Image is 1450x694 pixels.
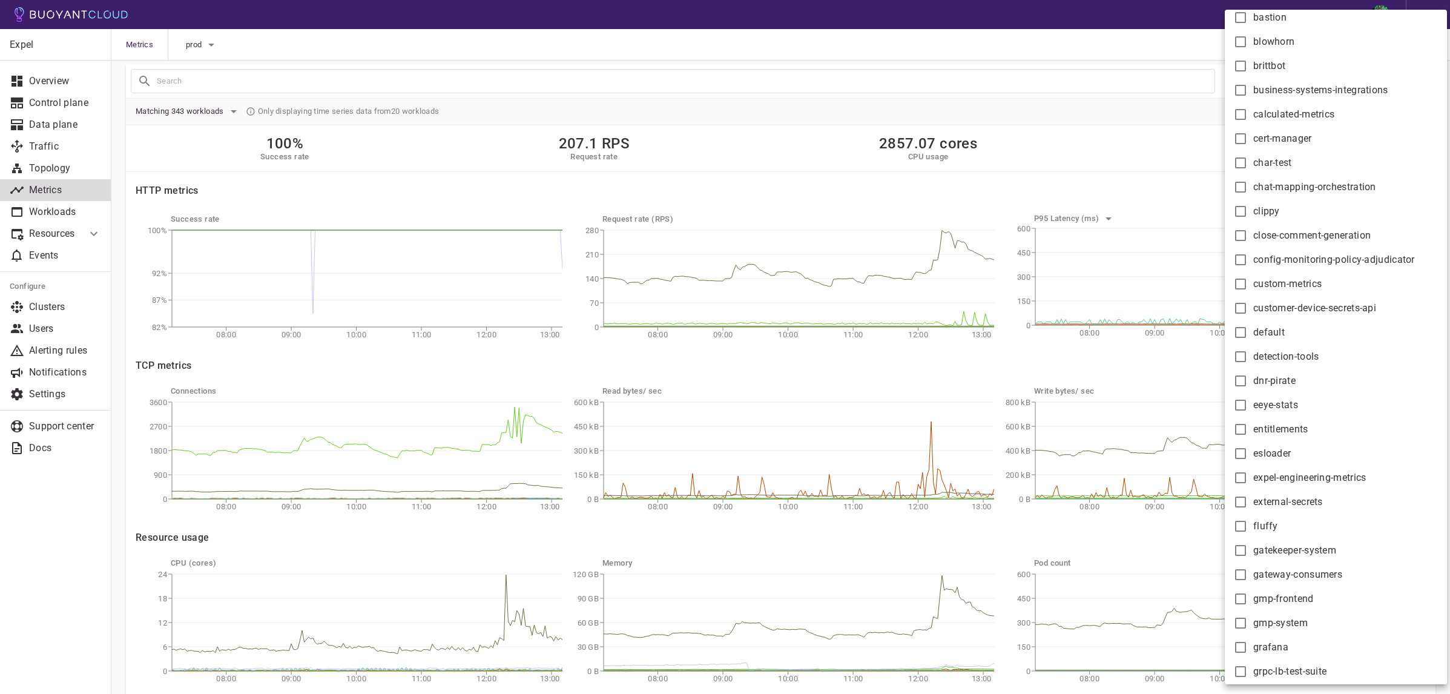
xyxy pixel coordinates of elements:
[1253,351,1319,363] span: detection-tools
[1253,472,1366,484] span: expel-engineering-metrics
[1253,278,1322,290] span: custom-metrics
[1253,157,1292,169] span: char-test
[1253,84,1388,96] span: business-systems-integrations
[1253,108,1334,121] span: calculated-metrics
[1253,302,1376,314] span: customer-device-secrets-api
[1253,60,1285,72] span: brittbot
[1253,448,1291,460] span: esloader
[1253,666,1326,678] span: grpc-lb-test-suite
[1253,12,1287,24] span: bastion
[1253,375,1296,387] span: dnr-pirate
[1253,520,1278,532] span: fluffy
[1253,230,1371,242] span: close-comment-generation
[1253,133,1312,145] span: cert-manager
[1253,36,1294,48] span: blowhorn
[1253,617,1308,629] span: gmp-system
[1253,496,1323,508] span: external-secrets
[1253,641,1288,653] span: grafana
[1253,593,1314,605] span: gmp-frontend
[1253,205,1280,217] span: clippy
[1253,569,1342,581] span: gateway-consumers
[1253,544,1336,557] span: gatekeeper-system
[1253,181,1376,193] span: chat-mapping-orchestration
[1253,399,1298,411] span: eeye-stats
[1253,326,1285,339] span: default
[1253,423,1308,435] span: entitlements
[1253,254,1415,266] span: config-monitoring-policy-adjudicator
